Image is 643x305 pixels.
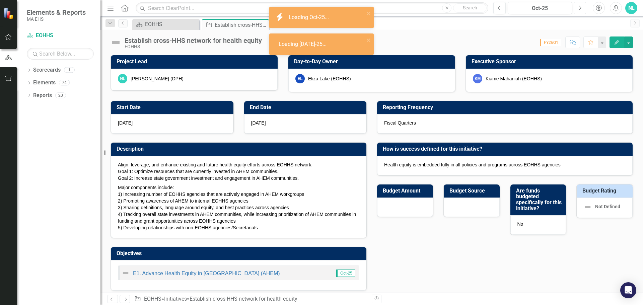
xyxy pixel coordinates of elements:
[118,212,356,224] span: 4) Tracking overall state investments in AHEM communities, while increasing prioritization of AHE...
[336,270,355,277] span: Oct-25
[383,146,629,152] h3: How is success defined for this initiative?
[118,175,299,181] span: Goal 2: Increase state government investment and engagement in AHEM communities.
[251,120,266,126] span: [DATE]
[144,296,161,302] a: EOHHS
[133,271,280,276] a: E1. Advance Health Equity in [GEOGRAPHIC_DATA] (AHEM)
[134,295,367,303] div: » »
[136,2,488,14] input: Search ClearPoint...
[584,203,592,211] img: Not Defined
[59,80,70,86] div: 74
[33,79,56,87] a: Elements
[134,20,198,28] a: EOHHS
[366,36,371,44] button: close
[295,74,305,83] div: EL
[122,269,130,277] img: Not Defined
[625,2,637,14] button: NL
[118,169,278,174] span: Goal 1: Optimize resources that are currently invested in AHEM communities.
[620,282,636,298] div: Open Intercom Messenger
[125,37,262,44] div: Establish cross-HHS network for health equity
[145,20,198,28] div: EOHHS
[279,41,328,48] div: Loading [DATE]-25...
[377,114,633,134] div: Fiscal Quarters
[472,59,629,65] h3: Executive Sponsor
[118,162,312,167] span: Align, leverage, and enhance existing and future health equity efforts across EOHHS network.
[117,104,230,110] h3: Start Date
[164,296,187,302] a: Initiatives
[510,4,570,12] div: Oct-25
[118,205,289,210] span: 3) Sharing definitions, language around equity, and best practices across agencies
[118,198,248,204] span: 2) Promoting awareness of AHEM to internal EOHHS agencies
[117,59,274,65] h3: Project Lead
[453,3,487,13] button: Search
[473,74,482,83] div: KM
[117,250,363,256] h3: Objectives
[582,188,629,194] h3: Budget Rating
[449,188,496,194] h3: Budget Source
[517,221,523,227] span: No
[250,104,363,110] h3: End Date
[384,161,626,168] p: Health equity is embedded fully in all policies and programs across EOHHS agencies
[27,32,94,40] a: EOHHS
[118,185,174,190] span: Major components include:
[118,225,258,230] span: 5) Developing relationships with non-EOHHS agencies/Secretariats
[516,188,563,211] h3: Are funds budgeted specifically for this initiative?
[27,16,86,22] small: MA EHS
[118,192,304,197] span: 1) Increasing number of EOHHS agencies that are actively engaged in AHEM workgroups
[595,204,620,209] span: Not Defined
[27,48,94,60] input: Search Below...
[383,104,629,110] h3: Reporting Frequency
[27,8,86,16] span: Elements & Reports
[33,92,52,99] a: Reports
[64,67,75,73] div: 1
[33,66,61,74] a: Scorecards
[508,2,572,14] button: Oct-25
[383,188,430,194] h3: Budget Amount
[118,120,133,126] span: [DATE]
[131,75,184,82] div: [PERSON_NAME] (DPH)
[125,44,262,49] div: EOHHS
[3,7,15,19] img: ClearPoint Strategy
[55,92,66,98] div: 20
[540,39,561,46] span: FY26Q1
[308,75,351,82] div: Eliza Lake (EOHHS)
[118,74,127,83] div: NL
[111,37,121,48] img: Not Defined
[190,296,297,302] div: Establish cross-HHS network for health equity
[117,146,363,152] h3: Description
[486,75,542,82] div: Kiame Mahaniah (EOHHS)
[366,9,371,17] button: close
[463,5,477,10] span: Search
[289,14,331,21] div: Loading Oct-25...
[294,59,452,65] h3: Day-to-Day Owner
[215,21,267,29] div: Establish cross-HHS network for health equity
